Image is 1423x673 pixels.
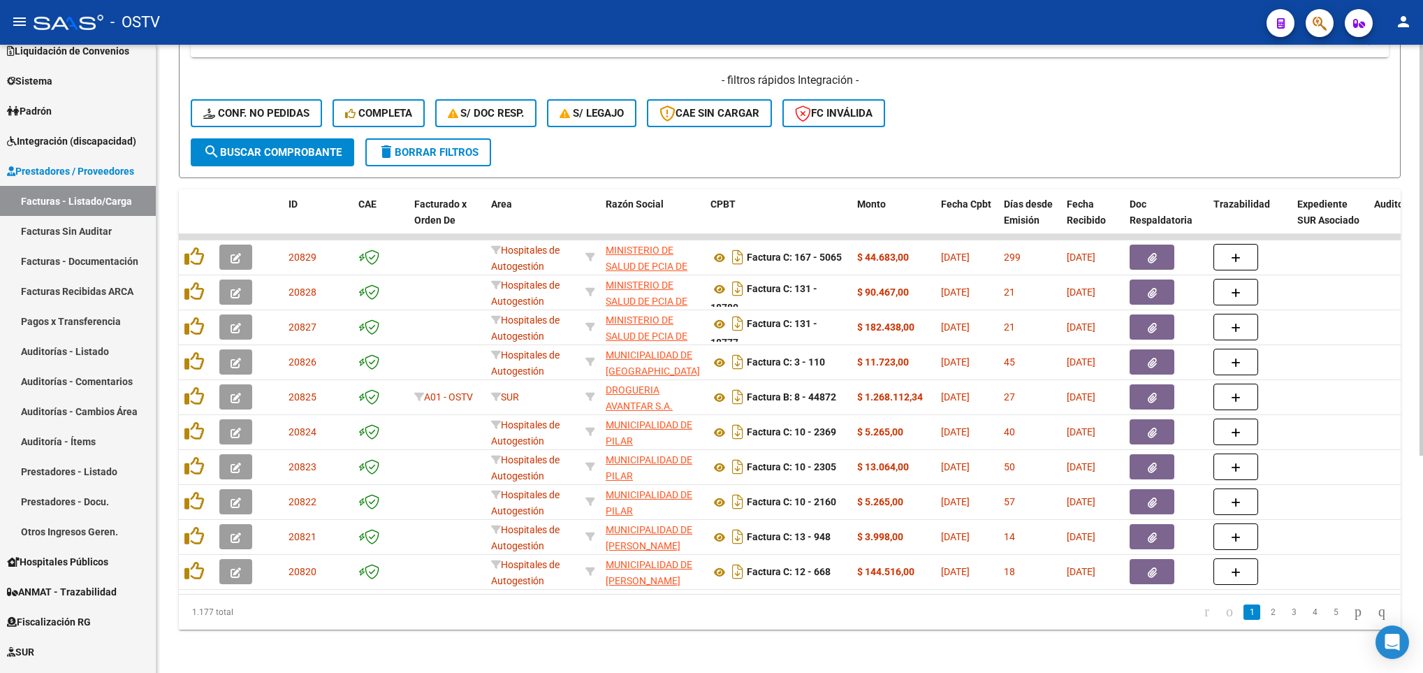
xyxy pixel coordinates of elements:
div: 30999005825 [606,417,699,447]
span: Completa [345,107,412,120]
strong: $ 1.268.112,34 [857,391,923,403]
strong: $ 44.683,00 [857,252,909,263]
span: 45 [1004,356,1015,368]
span: Sistema [7,73,52,89]
span: Hospitales de Autogestión [491,245,560,272]
div: Open Intercom Messenger [1375,625,1409,659]
i: Descargar documento [729,351,747,373]
span: - OSTV [110,7,160,38]
span: 20824 [289,426,316,437]
strong: Factura C: 131 - 18777 [710,319,817,349]
span: Liquidación de Convenios [7,43,129,59]
span: Facturado x Orden De [414,198,467,226]
div: 30626983398 [606,277,699,307]
span: Hospitales Públicos [7,554,108,570]
strong: Factura C: 10 - 2305 [747,462,836,473]
datatable-header-cell: Fecha Cpbt [935,189,998,251]
span: MINISTERIO DE SALUD DE PCIA DE BSAS [606,314,687,358]
span: 21 [1004,321,1015,333]
span: 20821 [289,531,316,542]
span: Hospitales de Autogestión [491,489,560,516]
span: MUNICIPALIDAD DE PILAR [606,489,692,516]
datatable-header-cell: Monto [852,189,935,251]
span: Padrón [7,103,52,119]
li: page 1 [1241,600,1262,624]
span: [DATE] [941,356,970,368]
button: Conf. no pedidas [191,99,322,127]
mat-icon: delete [378,143,395,160]
i: Descargar documento [729,246,747,268]
a: go to next page [1348,605,1368,620]
span: Hospitales de Autogestión [491,524,560,551]
span: CAE [358,198,377,210]
strong: $ 3.998,00 [857,531,903,542]
span: [DATE] [1067,287,1095,298]
div: 1.177 total [179,595,421,630]
span: 20826 [289,356,316,368]
strong: $ 5.265,00 [857,496,903,507]
datatable-header-cell: Días desde Emisión [998,189,1061,251]
span: Prestadores / Proveedores [7,164,134,179]
span: 20828 [289,287,316,298]
div: 30999006058 [606,522,699,551]
a: 1 [1243,605,1260,620]
i: Descargar documento [729,491,747,513]
span: S/ legajo [560,107,624,120]
i: Descargar documento [729,312,747,335]
span: 299 [1004,252,1021,263]
datatable-header-cell: Razón Social [600,189,705,251]
span: [DATE] [941,566,970,577]
div: 30999006058 [606,557,699,586]
li: page 2 [1262,600,1283,624]
span: Expediente SUR Asociado [1297,198,1359,226]
span: [DATE] [1067,356,1095,368]
datatable-header-cell: Trazabilidad [1208,189,1292,251]
span: Fiscalización RG [7,614,91,630]
span: 20825 [289,391,316,403]
strong: $ 13.064,00 [857,461,909,472]
mat-icon: person [1395,13,1412,30]
a: 5 [1327,605,1344,620]
span: [DATE] [1067,252,1095,263]
datatable-header-cell: Doc Respaldatoria [1124,189,1208,251]
span: S/ Doc Resp. [448,107,525,120]
strong: Factura C: 10 - 2160 [747,497,836,508]
span: Hospitales de Autogestión [491,559,560,586]
i: Descargar documento [729,560,747,583]
strong: Factura C: 13 - 948 [747,532,831,543]
datatable-header-cell: Area [486,189,580,251]
span: 20823 [289,461,316,472]
span: Días desde Emisión [1004,198,1053,226]
datatable-header-cell: Fecha Recibido [1061,189,1124,251]
span: [DATE] [941,321,970,333]
span: [DATE] [1067,566,1095,577]
strong: $ 11.723,00 [857,356,909,368]
strong: $ 182.438,00 [857,321,914,333]
a: 4 [1306,605,1323,620]
span: Razón Social [606,198,664,210]
span: FC Inválida [795,107,873,120]
button: FC Inválida [782,99,885,127]
span: Buscar Comprobante [203,146,342,159]
span: MINISTERIO DE SALUD DE PCIA DE BSAS [606,280,687,323]
li: page 3 [1283,600,1304,624]
span: ANMAT - Trazabilidad [7,584,117,600]
span: [DATE] [941,426,970,437]
button: Completa [333,99,425,127]
i: Descargar documento [729,277,747,300]
span: SUR [491,391,519,403]
span: [DATE] [1067,426,1095,437]
span: MUNICIPALIDAD DE [PERSON_NAME] [606,524,692,551]
strong: $ 90.467,00 [857,287,909,298]
span: Area [491,198,512,210]
span: [DATE] [941,252,970,263]
span: A01 - OSTV [424,391,473,403]
span: Hospitales de Autogestión [491,314,560,342]
button: Buscar Comprobante [191,138,354,166]
button: S/ legajo [547,99,636,127]
span: Borrar Filtros [378,146,479,159]
li: page 5 [1325,600,1346,624]
i: Descargar documento [729,386,747,408]
div: 30708335416 [606,382,699,412]
strong: $ 144.516,00 [857,566,914,577]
